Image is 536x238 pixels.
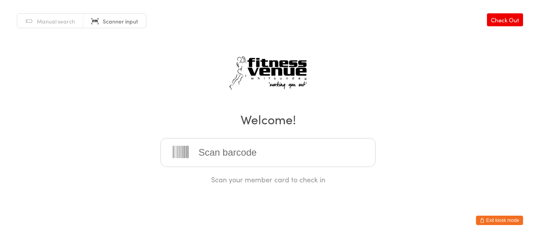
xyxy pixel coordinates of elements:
a: Check Out [487,13,523,26]
span: Scanner input [103,17,138,25]
input: Scan barcode [160,138,376,167]
img: Fitness Venue Whitsunday [219,47,317,99]
span: Manual search [37,17,75,25]
button: Exit kiosk mode [476,216,523,225]
div: Scan your member card to check in [160,174,376,184]
h2: Welcome! [8,110,528,128]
